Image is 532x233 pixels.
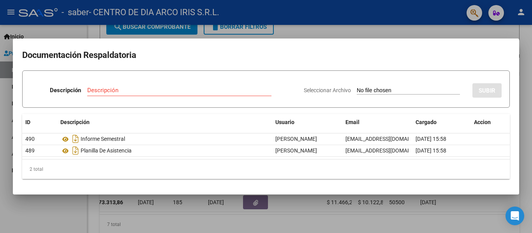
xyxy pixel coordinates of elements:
[25,136,35,142] span: 490
[22,114,57,131] datatable-header-cell: ID
[345,147,432,154] span: [EMAIL_ADDRESS][DOMAIN_NAME]
[416,147,446,154] span: [DATE] 15:58
[60,133,269,145] div: Informe Semestral
[60,144,269,157] div: Planilla De Asistencia
[70,133,81,145] i: Descargar documento
[472,83,502,98] button: SUBIR
[342,114,412,131] datatable-header-cell: Email
[474,119,491,125] span: Accion
[70,144,81,157] i: Descargar documento
[275,136,317,142] span: [PERSON_NAME]
[57,114,272,131] datatable-header-cell: Descripción
[304,87,351,93] span: Seleccionar Archivo
[479,87,495,94] span: SUBIR
[272,114,342,131] datatable-header-cell: Usuario
[60,119,90,125] span: Descripción
[506,207,524,225] div: Open Intercom Messenger
[412,114,471,131] datatable-header-cell: Cargado
[22,159,510,179] div: 2 total
[275,147,317,154] span: [PERSON_NAME]
[345,119,359,125] span: Email
[22,48,510,63] h2: Documentación Respaldatoria
[50,86,81,95] p: Descripción
[471,114,510,131] datatable-header-cell: Accion
[416,136,446,142] span: [DATE] 15:58
[25,147,35,154] span: 489
[416,119,437,125] span: Cargado
[275,119,294,125] span: Usuario
[25,119,30,125] span: ID
[345,136,432,142] span: [EMAIL_ADDRESS][DOMAIN_NAME]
